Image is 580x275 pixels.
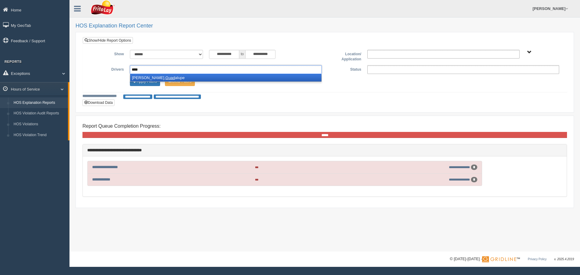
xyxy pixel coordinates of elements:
a: HOS Violation Trend [11,130,68,141]
a: Show/Hide Report Options [83,37,133,44]
li: [PERSON_NAME], alupe [130,74,321,82]
span: v. 2025.4.2019 [554,257,574,261]
a: Privacy Policy [528,257,546,261]
button: Download Data [82,99,114,106]
a: HOS Explanation Reports [11,98,68,108]
img: Gridline [482,256,516,262]
label: Show [87,50,127,57]
span: to [239,50,245,59]
label: Location/ Application [325,50,364,62]
em: Guad [166,75,175,80]
h2: HOS Explanation Report Center [76,23,574,29]
label: Drivers [87,65,127,72]
h4: Report Queue Completion Progress: [82,123,567,129]
div: © [DATE]-[DATE] - ™ [450,256,574,262]
a: HOS Violations [11,119,68,130]
a: HOS Violation Audit Reports [11,108,68,119]
label: Status [325,65,364,72]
